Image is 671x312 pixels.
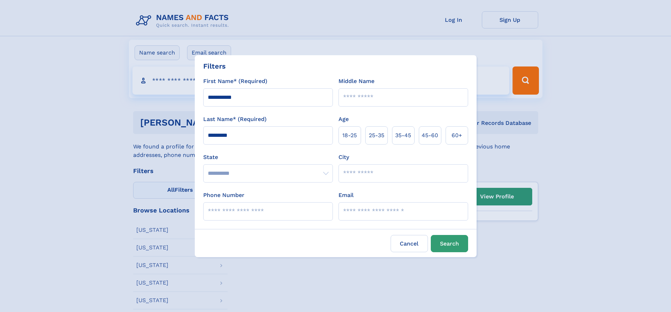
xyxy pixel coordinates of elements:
[338,77,374,85] label: Middle Name
[395,131,411,140] span: 35‑45
[452,131,462,140] span: 60+
[203,77,267,85] label: First Name* (Required)
[338,153,349,161] label: City
[422,131,438,140] span: 45‑60
[203,153,333,161] label: State
[391,235,428,252] label: Cancel
[338,115,349,123] label: Age
[203,115,267,123] label: Last Name* (Required)
[203,61,226,71] div: Filters
[338,191,354,199] label: Email
[203,191,244,199] label: Phone Number
[369,131,384,140] span: 25‑35
[342,131,357,140] span: 18‑25
[431,235,468,252] button: Search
